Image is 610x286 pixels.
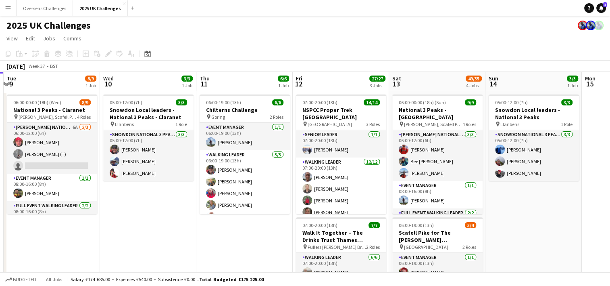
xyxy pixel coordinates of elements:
[63,35,81,42] span: Comms
[60,33,85,44] a: Comms
[6,35,18,42] span: View
[6,19,91,32] h1: 2025 UK Challenges
[40,33,58,44] a: Jobs
[594,21,604,30] app-user-avatar: Andy Baker
[27,63,47,69] span: Week 37
[71,276,264,282] div: Salary £174 685.00 + Expenses £540.00 + Subsistence £0.00 =
[43,35,55,42] span: Jobs
[4,275,37,284] button: Budgeted
[23,33,38,44] a: Edit
[586,21,595,30] app-user-avatar: Andy Baker
[3,33,21,44] a: View
[578,21,587,30] app-user-avatar: Andy Baker
[17,0,73,16] button: Overseas Challenges
[13,277,36,282] span: Budgeted
[596,3,606,13] a: 1
[50,63,58,69] div: BST
[44,276,64,282] span: All jobs
[6,62,25,70] div: [DATE]
[73,0,128,16] button: 2025 UK Challenges
[603,2,607,7] span: 1
[26,35,35,42] span: Edit
[199,276,264,282] span: Total Budgeted £175 225.00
